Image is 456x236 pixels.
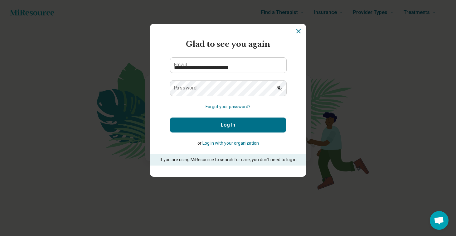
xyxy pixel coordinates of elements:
[170,140,286,147] p: or
[272,80,286,95] button: Show password
[170,118,286,132] button: Log In
[174,62,187,67] label: Email
[295,27,302,35] button: Dismiss
[159,157,297,163] p: If you are using MiResource to search for care, you don’t need to log in
[202,140,259,147] button: Log in with your organization
[174,85,197,90] label: Password
[150,24,306,177] section: Login Dialog
[170,39,286,50] h2: Glad to see you again
[206,104,250,110] button: Forgot your password?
